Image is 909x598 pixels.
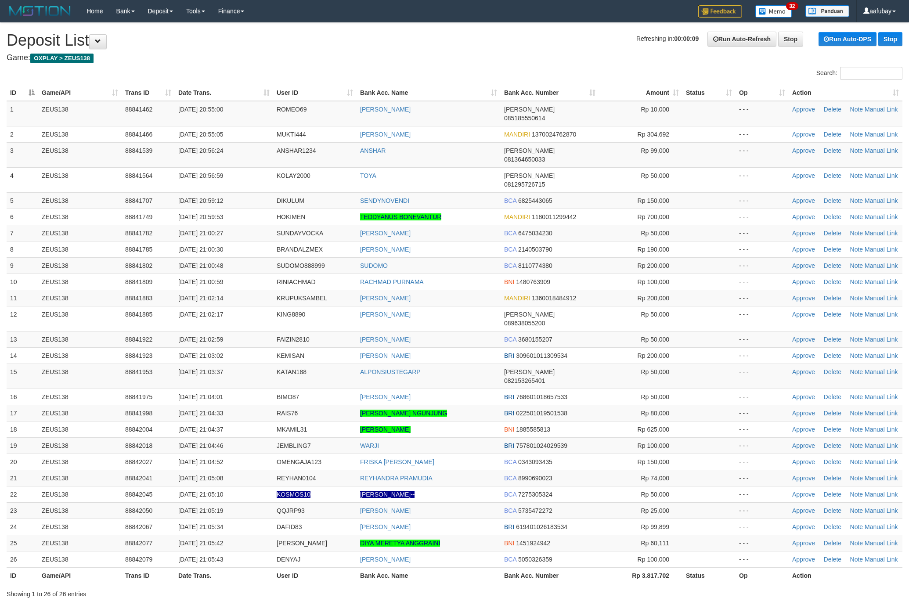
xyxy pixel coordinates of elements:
a: Manual Link [865,475,898,482]
span: BCA [504,246,516,253]
a: [PERSON_NAME] [360,523,411,530]
td: ZEUS138 [38,142,122,167]
span: KING8890 [277,311,305,318]
span: BCA [504,336,516,343]
td: - - - [736,290,789,306]
a: Manual Link [865,442,898,449]
span: 88841883 [125,295,152,302]
span: 88841564 [125,172,152,179]
span: KRUPUKSAMBEL [277,295,327,302]
th: Op: activate to sort column ascending [736,85,789,101]
span: [DATE] 21:00:27 [178,230,223,237]
a: Delete [824,393,841,400]
span: [PERSON_NAME] [504,172,555,179]
span: 88841462 [125,106,152,113]
img: panduan.png [805,5,849,17]
td: 14 [7,347,38,364]
a: Approve [792,278,815,285]
td: ZEUS138 [38,306,122,331]
a: Delete [824,426,841,433]
span: 88841953 [125,368,152,375]
a: Note [850,230,863,237]
span: Copy 089638055200 to clipboard [504,320,545,327]
a: Note [850,442,863,449]
td: ZEUS138 [38,192,122,209]
td: 3 [7,142,38,167]
a: Note [850,336,863,343]
span: SUDOMO888999 [277,262,325,269]
span: Rp 100,000 [638,278,669,285]
span: Rp 190,000 [638,246,669,253]
a: Manual Link [865,336,898,343]
a: Approve [792,475,815,482]
a: Note [850,147,863,154]
td: 1 [7,101,38,126]
a: [PERSON_NAME] [360,556,411,563]
span: [PERSON_NAME] [504,368,555,375]
a: Manual Link [865,507,898,514]
td: 6 [7,209,38,225]
span: Rp 50,000 [641,172,669,179]
span: RINIACHMAD [277,278,316,285]
a: Delete [824,278,841,285]
a: Approve [792,230,815,237]
span: [PERSON_NAME] [504,311,555,318]
span: [DATE] 20:55:00 [178,106,223,113]
span: Rp 304,692 [638,131,669,138]
span: [PERSON_NAME] [504,147,555,154]
a: Run Auto-DPS [819,32,877,46]
span: 88841802 [125,262,152,269]
span: 32 [786,2,798,10]
a: Note [850,540,863,547]
span: 88841749 [125,213,152,220]
a: Note [850,131,863,138]
span: 88841466 [125,131,152,138]
a: Approve [792,295,815,302]
span: 88841707 [125,197,152,204]
span: BCA [504,197,516,204]
a: [PERSON_NAME] [360,426,411,433]
span: BCA [504,230,516,237]
a: [PERSON_NAME] [360,507,411,514]
img: Feedback.jpg [698,5,742,18]
span: [DATE] 21:02:17 [178,311,223,318]
span: Rp 200,000 [638,262,669,269]
a: [PERSON_NAME] [360,230,411,237]
a: [PERSON_NAME] [360,352,411,359]
span: [DATE] 20:56:59 [178,172,223,179]
a: Run Auto-Refresh [707,32,776,47]
a: Manual Link [865,147,898,154]
a: Approve [792,311,815,318]
a: Manual Link [865,246,898,253]
th: Game/API: activate to sort column ascending [38,85,122,101]
td: - - - [736,389,789,405]
span: DIKULUM [277,197,304,204]
a: REYHANDRA PRAMUDIA [360,475,433,482]
img: MOTION_logo.png [7,4,73,18]
a: Manual Link [865,262,898,269]
a: Note [850,246,863,253]
th: Amount: activate to sort column ascending [599,85,682,101]
a: Manual Link [865,311,898,318]
a: Delete [824,262,841,269]
a: Approve [792,147,815,154]
span: Rp 200,000 [638,352,669,359]
a: Approve [792,368,815,375]
span: [DATE] 21:02:59 [178,336,223,343]
td: ZEUS138 [38,241,122,257]
th: Action: activate to sort column ascending [789,85,902,101]
a: Delete [824,106,841,113]
a: RACHMAD PURNAMA [360,278,424,285]
td: - - - [736,274,789,290]
td: ZEUS138 [38,290,122,306]
a: Approve [792,426,815,433]
span: Refreshing in: [636,35,699,42]
a: Approve [792,491,815,498]
a: Approve [792,352,815,359]
a: Approve [792,442,815,449]
a: Approve [792,213,815,220]
td: - - - [736,167,789,192]
a: Note [850,311,863,318]
td: - - - [736,331,789,347]
a: Note [850,426,863,433]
